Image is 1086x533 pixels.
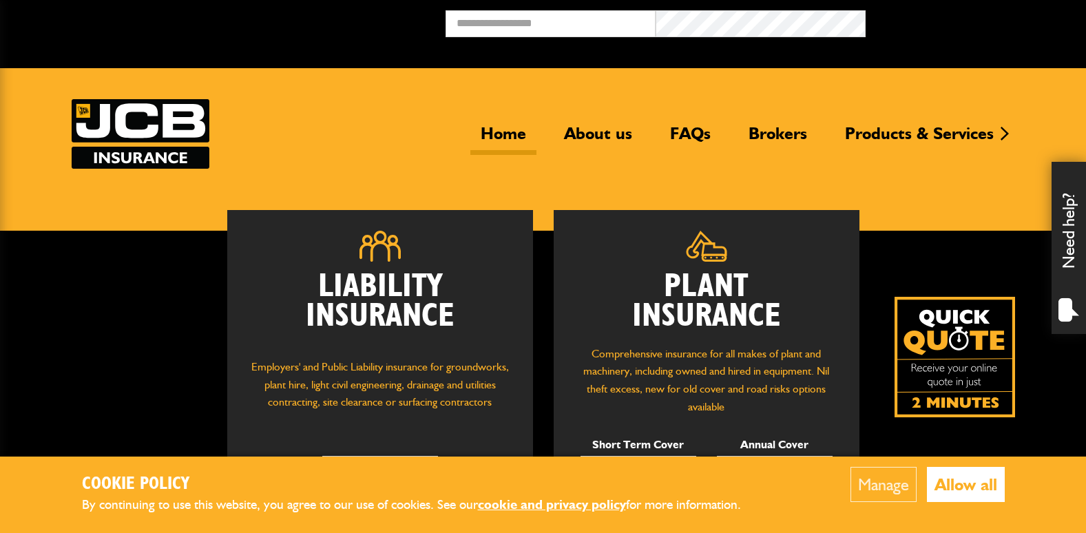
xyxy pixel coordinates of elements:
p: By continuing to use this website, you agree to our use of cookies. See our for more information. [82,494,764,516]
button: Broker Login [866,10,1076,32]
button: Allow all [927,467,1005,502]
h2: Cookie Policy [82,474,764,495]
a: Get your insurance quote isn just 2-minutes [895,297,1015,417]
p: Short Term Cover [581,436,696,454]
a: Get Quote [581,456,696,485]
a: FAQs [660,123,721,155]
a: Products & Services [835,123,1004,155]
a: About us [554,123,643,155]
p: Employers' and Public Liability insurance for groundworks, plant hire, light civil engineering, d... [248,358,512,424]
a: Home [470,123,536,155]
a: Get Quote [717,456,833,485]
a: Brokers [738,123,817,155]
img: Quick Quote [895,297,1015,417]
p: Comprehensive insurance for all makes of plant and machinery, including owned and hired in equipm... [574,345,839,415]
a: JCB Insurance Services [72,99,209,169]
div: Need help? [1052,162,1086,334]
button: Manage [850,467,917,502]
a: cookie and privacy policy [478,497,626,512]
img: JCB Insurance Services logo [72,99,209,169]
p: Annual Cover [717,436,833,454]
h2: Liability Insurance [248,272,512,345]
h2: Plant Insurance [574,272,839,331]
a: Get Quote [322,456,438,485]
